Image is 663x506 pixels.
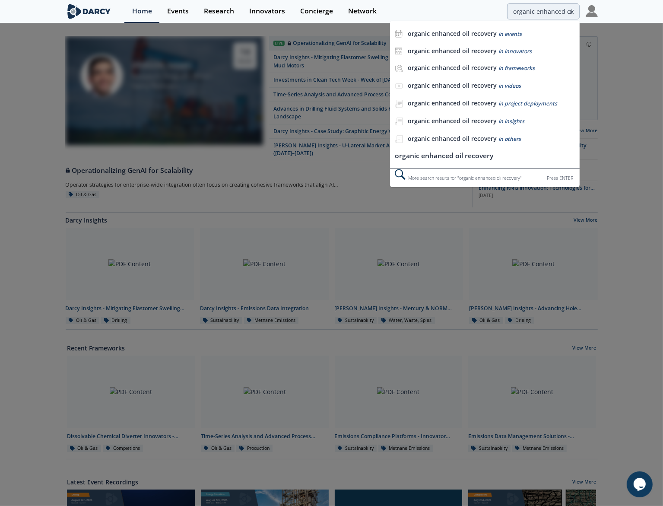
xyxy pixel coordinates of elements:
div: More search results for " organic enhanced oil recovery " [390,169,579,187]
b: organic enhanced oil recovery [408,81,497,89]
div: Innovators [249,8,285,15]
b: organic enhanced oil recovery [408,117,497,125]
b: organic enhanced oil recovery [408,29,497,38]
div: Press ENTER [547,174,574,183]
b: organic enhanced oil recovery [408,99,497,107]
div: Home [132,8,152,15]
iframe: chat widget [627,471,654,497]
span: in videos [498,82,521,89]
span: in events [498,30,522,38]
b: organic enhanced oil recovery [408,64,497,72]
div: Concierge [300,8,333,15]
div: Research [204,8,234,15]
span: in project deployments [498,100,557,107]
img: icon [395,47,403,55]
div: Events [167,8,189,15]
li: organic enhanced oil recovery [390,148,579,164]
b: organic enhanced oil recovery [408,47,497,55]
b: organic enhanced oil recovery [408,134,497,143]
span: in innovators [498,48,532,55]
img: icon [395,30,403,38]
span: in others [498,135,521,143]
input: Advanced Search [507,3,580,19]
img: logo-wide.svg [66,4,113,19]
span: in frameworks [498,64,535,72]
img: Profile [586,5,598,17]
div: Network [348,8,377,15]
span: in insights [498,118,524,125]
